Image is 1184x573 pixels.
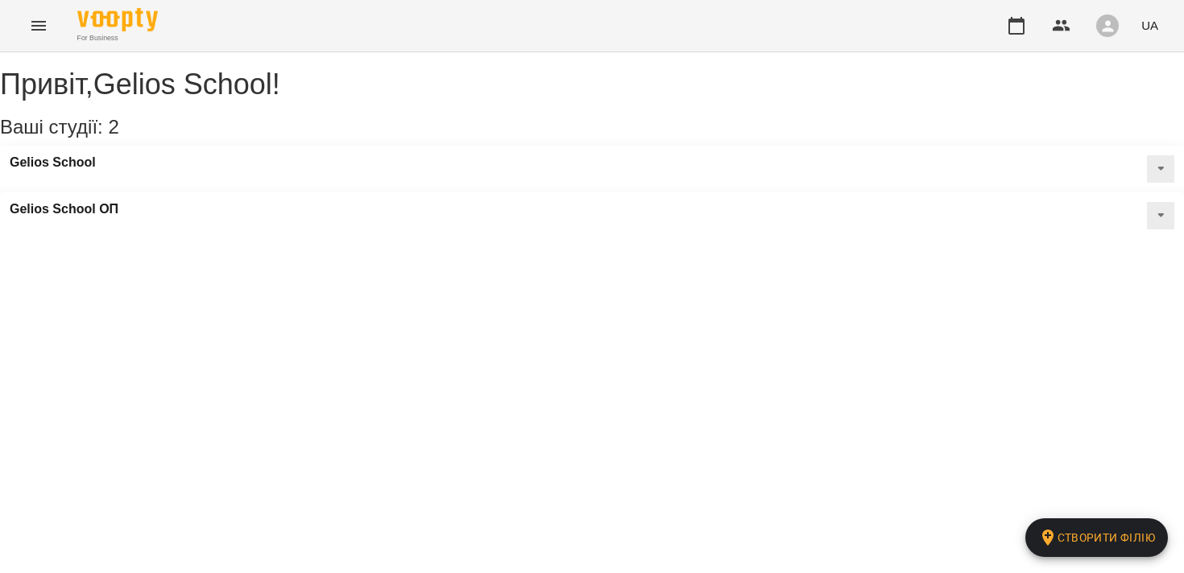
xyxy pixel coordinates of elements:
span: UA [1141,17,1158,34]
span: 2 [108,116,118,138]
button: Menu [19,6,58,45]
span: For Business [77,33,158,43]
a: Gelios School [10,155,96,170]
button: UA [1135,10,1165,40]
img: Voopty Logo [77,8,158,31]
a: Gelios School ОП [10,202,118,216]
